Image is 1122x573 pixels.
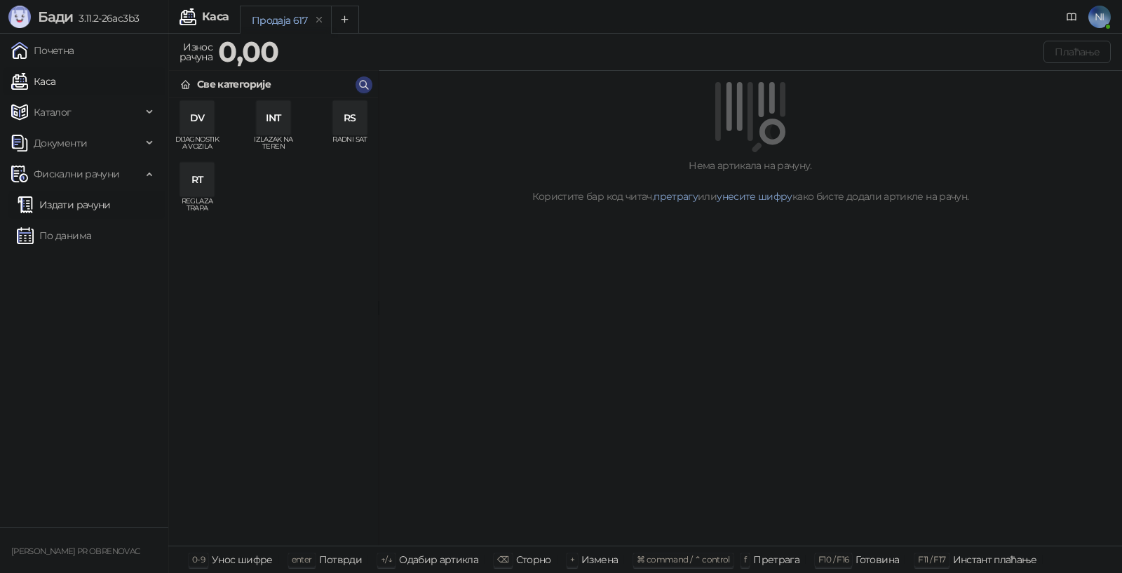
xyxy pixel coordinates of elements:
[399,551,478,569] div: Одабир артикла
[257,101,290,135] div: INT
[212,551,273,569] div: Унос шифре
[1088,6,1111,28] span: NI
[252,13,307,28] div: Продаја 617
[1043,41,1111,63] button: Плаћање
[396,158,1105,204] div: Нема артикала на рачуну. Користите бар код читач, или како бисте додали артикле на рачун.
[175,198,219,219] span: REGLAZA TRAPA
[292,554,312,565] span: enter
[197,76,271,92] div: Све категорије
[327,136,372,157] span: RADNI SAT
[818,554,849,565] span: F10 / F16
[202,11,229,22] div: Каса
[516,551,551,569] div: Сторно
[717,190,792,203] a: унесите шифру
[34,129,87,157] span: Документи
[38,8,73,25] span: Бади
[953,551,1036,569] div: Инстант плаћање
[180,101,214,135] div: DV
[34,160,119,188] span: Фискални рачуни
[218,34,278,69] strong: 0,00
[918,554,945,565] span: F11 / F17
[251,136,296,157] span: IZLAZAK NA TEREN
[180,163,214,196] div: RT
[11,546,140,556] small: [PERSON_NAME] PR OBRENOVAC
[856,551,899,569] div: Готовина
[497,554,508,565] span: ⌫
[17,222,91,250] a: По данима
[753,551,799,569] div: Претрага
[34,98,72,126] span: Каталог
[8,6,31,28] img: Logo
[1060,6,1083,28] a: Документација
[744,554,746,565] span: f
[310,14,328,26] button: remove
[654,190,698,203] a: претрагу
[73,12,139,25] span: 3.11.2-26ac3b3
[17,191,111,219] a: Издати рачуни
[192,554,205,565] span: 0-9
[331,6,359,34] button: Add tab
[11,67,55,95] a: Каса
[581,551,618,569] div: Измена
[177,38,215,66] div: Износ рачуна
[570,554,574,565] span: +
[637,554,730,565] span: ⌘ command / ⌃ control
[175,136,219,157] span: DIJAGNOSTIKA VOZILA
[11,36,74,65] a: Почетна
[169,98,378,546] div: grid
[319,551,363,569] div: Потврди
[381,554,392,565] span: ↑/↓
[333,101,367,135] div: RS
